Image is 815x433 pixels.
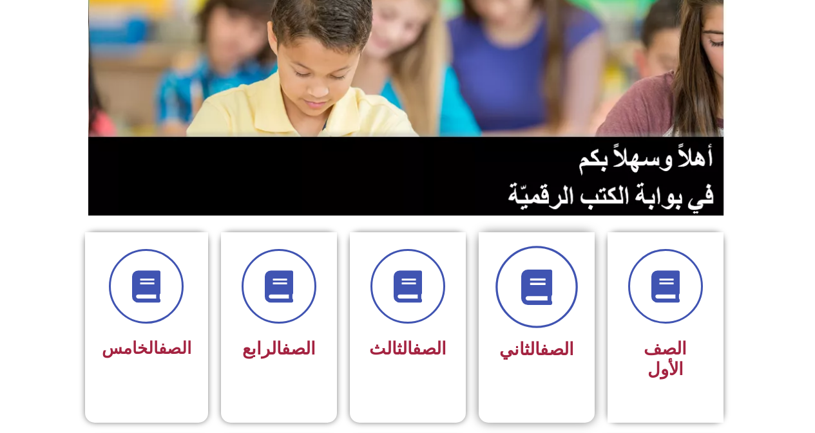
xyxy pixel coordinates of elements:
a: الصف [282,338,316,359]
span: الصف الأول [644,338,687,380]
span: الخامس [102,338,191,358]
span: الثالث [369,338,446,359]
a: الصف [540,339,574,360]
span: الرابع [242,338,316,359]
span: الثاني [499,339,574,360]
a: الصف [158,338,191,358]
a: الصف [412,338,446,359]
